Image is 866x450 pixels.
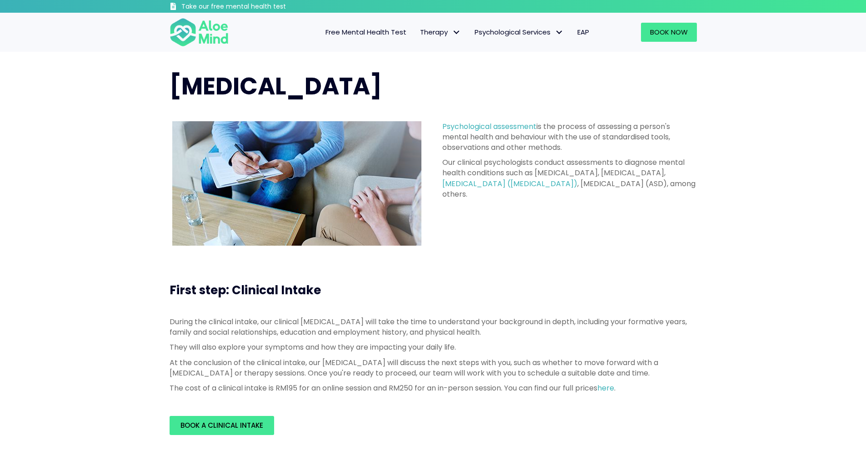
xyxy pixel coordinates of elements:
a: [MEDICAL_DATA] ([MEDICAL_DATA]) [442,178,577,189]
a: Book Now [641,23,697,42]
a: Free Mental Health Test [319,23,413,42]
p: They will also explore your symptoms and how they are impacting your daily life. [170,342,697,352]
a: Take our free mental health test [170,2,335,13]
span: Psychological Services [475,27,564,37]
a: TherapyTherapy: submenu [413,23,468,42]
span: Book Now [650,27,688,37]
span: Therapy [420,27,461,37]
p: Our clinical psychologists conduct assessments to diagnose mental health conditions such as [MEDI... [442,157,697,199]
a: Psychological assessment [442,121,536,132]
span: EAP [577,27,589,37]
span: Book a Clinical Intake [180,420,263,430]
span: Free Mental Health Test [325,27,406,37]
a: Book a Clinical Intake [170,416,274,435]
p: At the conclusion of the clinical intake, our [MEDICAL_DATA] will discuss the next steps with you... [170,357,697,378]
img: Aloe mind Logo [170,17,229,47]
h3: Take our free mental health test [181,2,335,11]
span: Therapy: submenu [450,26,463,39]
p: The cost of a clinical intake is RM195 for an online session and RM250 for an in-person session. ... [170,383,697,393]
a: EAP [571,23,596,42]
nav: Menu [240,23,596,42]
p: During the clinical intake, our clinical [MEDICAL_DATA] will take the time to understand your bac... [170,316,697,337]
a: here [597,383,614,393]
span: Psychological Services: submenu [553,26,566,39]
a: Psychological ServicesPsychological Services: submenu [468,23,571,42]
img: psychological assessment [172,121,421,246]
p: is the process of assessing a person's mental health and behaviour with the use of standardised t... [442,121,697,153]
span: [MEDICAL_DATA] [170,69,382,103]
span: First step: Clinical Intake [170,282,321,298]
